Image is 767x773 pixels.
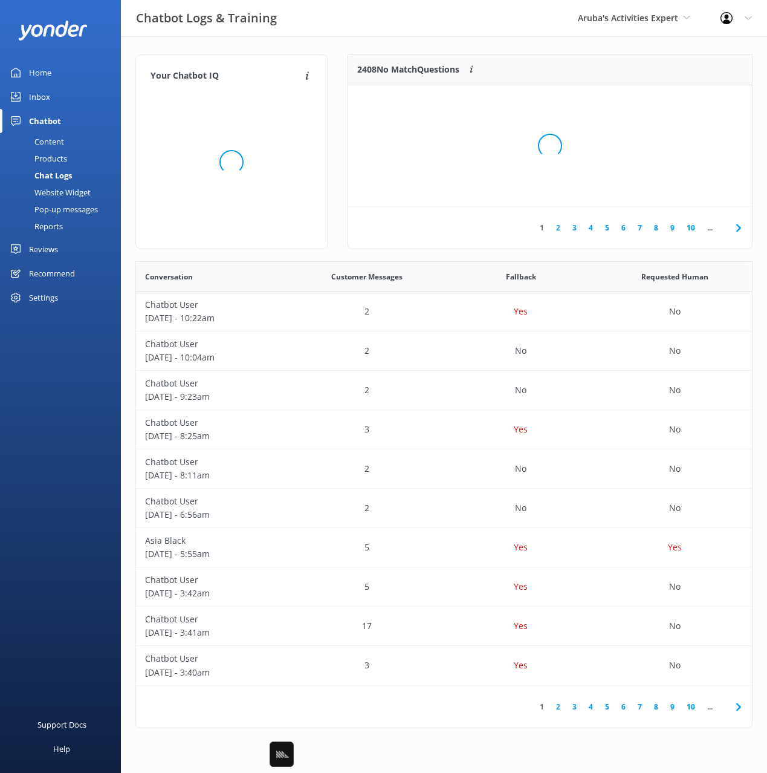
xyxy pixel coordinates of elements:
[145,495,281,508] p: Chatbot User
[669,659,681,672] p: No
[145,311,281,325] p: [DATE] - 10:22am
[136,528,752,567] div: row
[7,133,121,150] a: Content
[7,218,63,235] div: Reports
[534,701,550,713] a: 1
[136,567,752,607] div: row
[348,85,752,206] div: grid
[145,298,281,311] p: Chatbot User
[145,652,281,665] p: Chatbot User
[145,613,281,626] p: Chatbot User
[364,659,369,672] p: 3
[362,619,372,633] p: 17
[145,455,281,469] p: Chatbot User
[514,619,528,633] p: Yes
[648,701,664,713] a: 8
[145,587,281,600] p: [DATE] - 3:42am
[364,580,369,593] p: 5
[145,666,281,679] p: [DATE] - 3:40am
[37,713,86,737] div: Support Docs
[145,390,281,403] p: [DATE] - 9:23am
[7,167,72,184] div: Chat Logs
[29,85,50,109] div: Inbox
[514,541,528,554] p: Yes
[150,70,302,83] h4: Your Chatbot IQ
[136,449,752,489] div: row
[664,701,681,713] a: 9
[7,201,121,218] a: Pop-up messages
[136,646,752,685] div: row
[145,338,281,351] p: Chatbot User
[7,201,98,218] div: Pop-up messages
[136,331,752,371] div: row
[136,292,752,331] div: row
[29,285,58,310] div: Settings
[145,271,193,282] span: Conversation
[18,21,88,41] img: yonder-white-logo.png
[7,218,121,235] a: Reports
[632,701,648,713] a: 7
[578,12,678,24] span: Aruba's Activities Expert
[599,701,615,713] a: 5
[145,469,281,482] p: [DATE] - 8:11am
[566,701,583,713] a: 3
[550,701,566,713] a: 2
[145,416,281,429] p: Chatbot User
[7,150,67,167] div: Products
[145,547,281,561] p: [DATE] - 5:55am
[331,271,403,282] span: Customer Messages
[29,237,58,261] div: Reviews
[7,184,121,201] a: Website Widget
[136,8,277,28] h3: Chatbot Logs & Training
[145,626,281,639] p: [DATE] - 3:41am
[7,184,91,201] div: Website Widget
[681,701,701,713] a: 10
[145,351,281,364] p: [DATE] - 10:04am
[53,737,70,761] div: Help
[136,371,752,410] div: row
[701,701,719,713] span: ...
[29,60,51,85] div: Home
[514,580,528,593] p: Yes
[7,133,64,150] div: Content
[145,508,281,521] p: [DATE] - 6:56am
[29,109,61,133] div: Chatbot
[7,150,121,167] a: Products
[29,261,75,285] div: Recommend
[364,541,369,554] p: 5
[583,701,599,713] a: 4
[145,429,281,443] p: [DATE] - 8:25am
[145,377,281,390] p: Chatbot User
[7,167,121,184] a: Chat Logs
[136,489,752,528] div: row
[357,63,459,76] p: 2408 No Match Questions
[136,292,752,685] div: grid
[145,573,281,587] p: Chatbot User
[668,541,682,554] p: Yes
[136,410,752,449] div: row
[136,607,752,646] div: row
[669,619,681,633] p: No
[514,659,528,672] p: Yes
[615,701,632,713] a: 6
[145,534,281,547] p: Asia Black
[669,580,681,593] p: No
